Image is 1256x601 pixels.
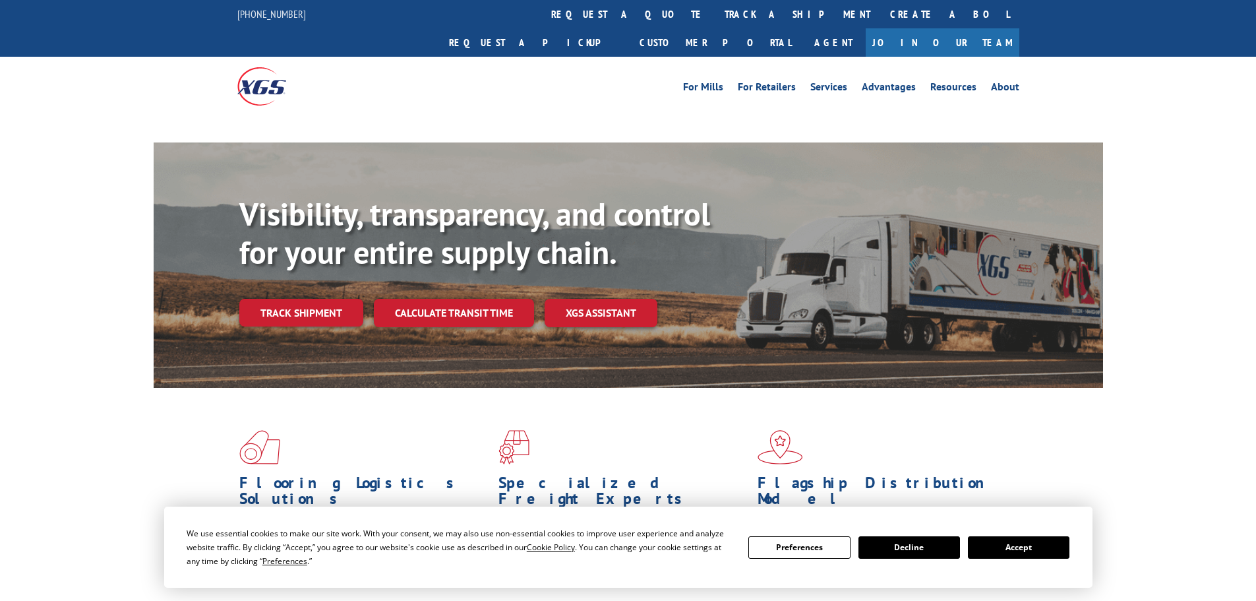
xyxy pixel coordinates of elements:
[862,82,916,96] a: Advantages
[748,536,850,559] button: Preferences
[991,82,1019,96] a: About
[374,299,534,327] a: Calculate transit time
[758,430,803,464] img: xgs-icon-flagship-distribution-model-red
[239,299,363,327] a: Track shipment
[439,28,630,57] a: Request a pickup
[187,526,733,568] div: We use essential cookies to make our site work. With your consent, we may also use non-essential ...
[738,82,796,96] a: For Retailers
[930,82,976,96] a: Resources
[262,555,307,567] span: Preferences
[858,536,960,559] button: Decline
[237,7,306,20] a: [PHONE_NUMBER]
[866,28,1019,57] a: Join Our Team
[164,507,1092,588] div: Cookie Consent Prompt
[239,193,710,272] b: Visibility, transparency, and control for your entire supply chain.
[498,475,748,513] h1: Specialized Freight Experts
[498,430,529,464] img: xgs-icon-focused-on-flooring-red
[801,28,866,57] a: Agent
[239,430,280,464] img: xgs-icon-total-supply-chain-intelligence-red
[630,28,801,57] a: Customer Portal
[968,536,1069,559] button: Accept
[545,299,657,327] a: XGS ASSISTANT
[527,542,575,553] span: Cookie Policy
[239,475,489,513] h1: Flooring Logistics Solutions
[758,475,1007,513] h1: Flagship Distribution Model
[683,82,723,96] a: For Mills
[810,82,847,96] a: Services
